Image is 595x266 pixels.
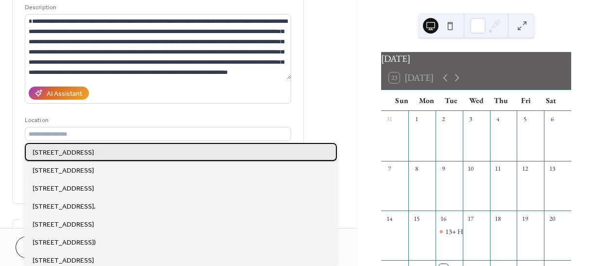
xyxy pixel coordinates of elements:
[493,164,502,173] div: 11
[489,90,513,111] div: Thu
[439,90,464,111] div: Tue
[33,202,96,212] span: [STREET_ADDRESS].
[445,227,562,236] div: 13+ Homeschool Program: Birds & Blooms
[466,164,475,173] div: 10
[29,87,89,100] button: AI Assistant
[412,214,420,223] div: 15
[412,114,420,123] div: 1
[439,164,448,173] div: 9
[547,114,556,123] div: 6
[381,52,571,66] div: [DATE]
[47,89,82,99] div: AI Assistant
[493,114,502,123] div: 4
[547,214,556,223] div: 20
[547,164,556,173] div: 13
[539,90,563,111] div: Sat
[521,114,529,123] div: 5
[33,148,94,158] span: [STREET_ADDRESS]
[439,214,448,223] div: 16
[521,164,529,173] div: 12
[412,164,420,173] div: 8
[16,236,75,258] button: Cancel
[466,214,475,223] div: 17
[385,164,394,173] div: 7
[33,184,94,194] span: [STREET_ADDRESS]
[385,214,394,223] div: 14
[25,2,289,13] div: Description
[439,114,448,123] div: 2
[33,166,94,176] span: [STREET_ADDRESS]
[33,238,96,248] span: [STREET_ADDRESS])
[33,256,94,266] span: [STREET_ADDRESS]
[466,114,475,123] div: 3
[521,214,529,223] div: 19
[514,90,539,111] div: Fri
[436,227,463,236] div: 13+ Homeschool Program: Birds & Blooms
[33,220,94,230] span: [STREET_ADDRESS]
[25,115,289,125] div: Location
[414,90,439,111] div: Mon
[464,90,489,111] div: Wed
[493,214,502,223] div: 18
[385,114,394,123] div: 31
[389,90,414,111] div: Sun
